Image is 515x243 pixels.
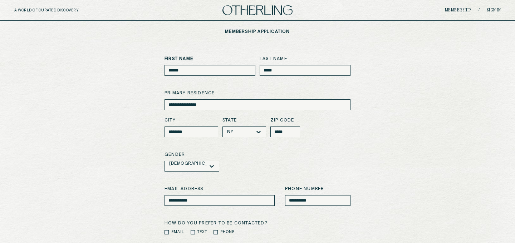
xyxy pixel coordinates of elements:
label: primary residence [165,90,350,96]
label: State [222,117,266,124]
a: Sign in [487,8,501,13]
label: Phone number [285,186,350,192]
label: Gender [165,152,350,158]
label: Last Name [260,56,350,62]
span: / [479,8,480,13]
label: City [165,117,218,124]
label: Email address [165,186,275,192]
div: NY [227,129,233,134]
label: Text [197,229,207,235]
label: zip code [270,117,300,124]
div: [DEMOGRAPHIC_DATA] [169,161,207,166]
label: Phone [220,229,235,235]
p: membership application [225,29,290,34]
img: logo [222,5,293,15]
h5: A WORLD OF CURATED DISCOVERY. [14,8,111,13]
a: Membership [445,8,471,13]
label: Email [171,229,184,235]
label: How do you prefer to be contacted? [165,220,350,227]
label: First Name [165,56,255,62]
